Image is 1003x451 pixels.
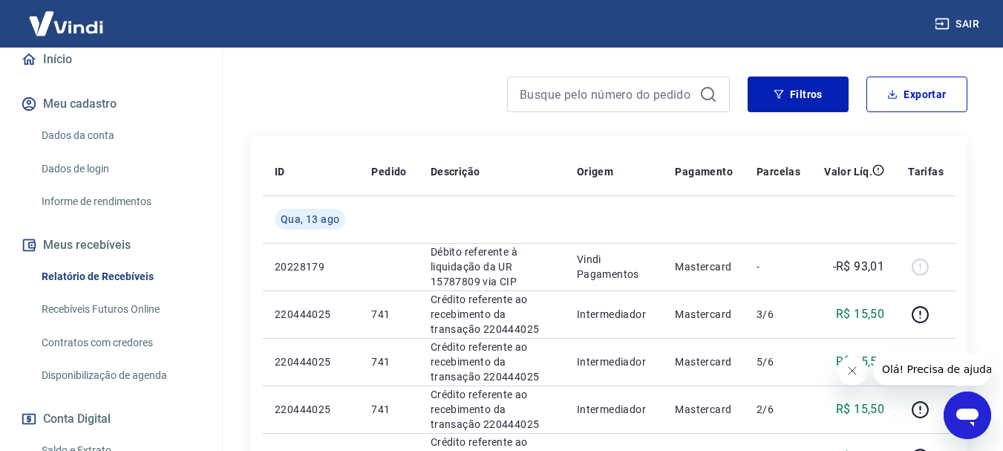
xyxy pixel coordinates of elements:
[431,387,553,432] p: Crédito referente ao recebimento da transação 220444025
[748,77,849,112] button: Filtros
[577,252,652,282] p: Vindi Pagamentos
[833,258,885,276] p: -R$ 93,01
[757,354,800,369] p: 5/6
[757,259,800,274] p: -
[757,307,800,322] p: 3/6
[837,356,867,386] iframe: Fechar mensagem
[431,244,553,289] p: Débito referente à liquidação da UR 15787809 via CIP
[275,259,347,274] p: 20228179
[18,1,114,46] img: Vindi
[275,164,285,179] p: ID
[275,354,347,369] p: 220444025
[36,120,204,151] a: Dados da conta
[9,10,125,22] span: Olá! Precisa de ajuda?
[944,392,991,439] iframe: Botão para abrir a janela de mensagens
[675,402,733,417] p: Mastercard
[836,305,884,323] p: R$ 15,50
[908,164,944,179] p: Tarifas
[36,154,204,184] a: Dados de login
[757,402,800,417] p: 2/6
[757,164,800,179] p: Parcelas
[577,307,652,322] p: Intermediador
[371,307,406,322] p: 741
[577,164,613,179] p: Origem
[36,186,204,217] a: Informe de rendimentos
[836,353,884,371] p: R$ 15,50
[836,400,884,418] p: R$ 15,50
[932,10,985,38] button: Sair
[275,307,347,322] p: 220444025
[431,340,553,384] p: Crédito referente ao recebimento da transação 220444025
[281,212,339,227] span: Qua, 13 ago
[36,294,204,325] a: Recebíveis Futuros Online
[866,77,967,112] button: Exportar
[36,360,204,391] a: Disponibilização de agenda
[18,229,204,262] button: Meus recebíveis
[431,164,480,179] p: Descrição
[18,403,204,435] button: Conta Digital
[371,402,406,417] p: 741
[675,164,733,179] p: Pagamento
[371,354,406,369] p: 741
[18,88,204,120] button: Meu cadastro
[675,354,733,369] p: Mastercard
[18,43,204,76] a: Início
[520,83,693,106] input: Busque pelo número do pedido
[675,259,733,274] p: Mastercard
[824,164,872,179] p: Valor Líq.
[577,354,652,369] p: Intermediador
[36,328,204,358] a: Contratos com credores
[675,307,733,322] p: Mastercard
[275,402,347,417] p: 220444025
[371,164,406,179] p: Pedido
[577,402,652,417] p: Intermediador
[873,353,991,386] iframe: Mensagem da empresa
[431,292,553,337] p: Crédito referente ao recebimento da transação 220444025
[36,262,204,292] a: Relatório de Recebíveis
